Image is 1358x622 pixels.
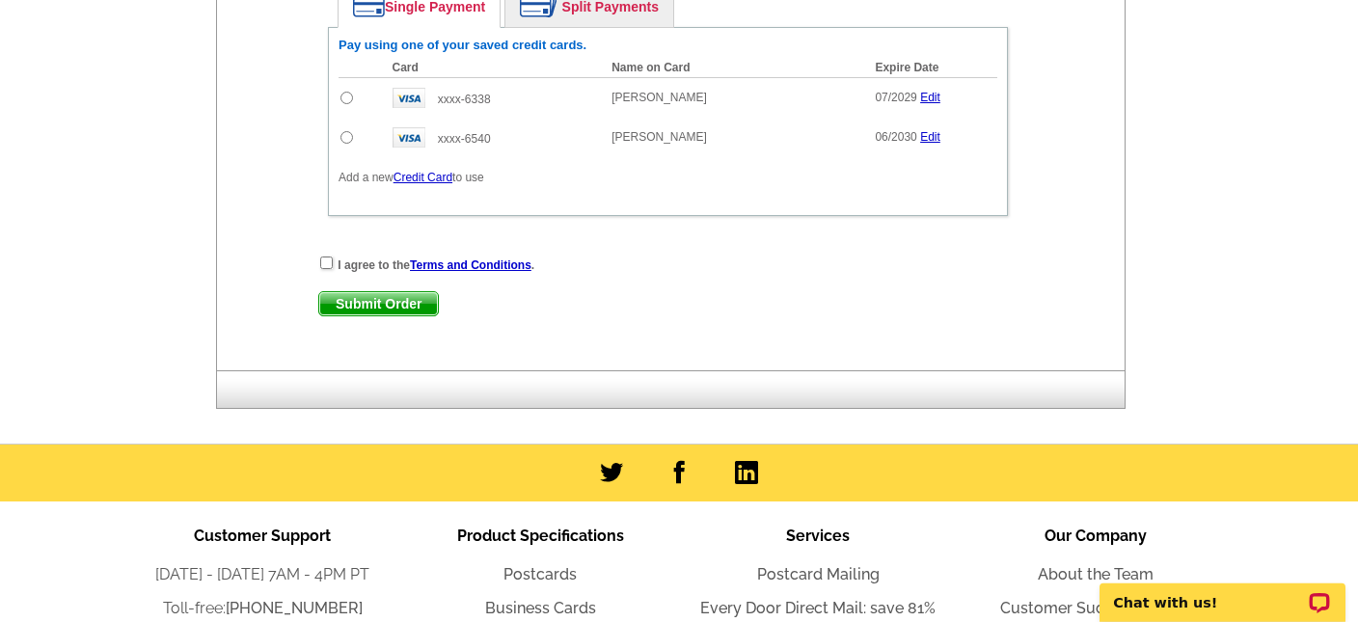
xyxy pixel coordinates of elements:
[123,597,401,620] li: Toll-free:
[875,130,916,144] span: 06/2030
[1038,565,1154,583] a: About the Team
[875,91,916,104] span: 07/2029
[393,127,425,148] img: visa.gif
[700,599,936,617] a: Every Door Direct Mail: save 81%
[410,258,531,272] a: Terms and Conditions
[339,169,997,186] p: Add a new to use
[1087,561,1358,622] iframe: LiveChat chat widget
[920,91,940,104] a: Edit
[339,38,997,53] h6: Pay using one of your saved credit cards.
[226,599,363,617] a: [PHONE_NUMBER]
[438,132,491,146] span: xxxx-6540
[865,58,997,78] th: Expire Date
[393,88,425,108] img: visa.gif
[457,527,624,545] span: Product Specifications
[123,563,401,586] li: [DATE] - [DATE] 7AM - 4PM PT
[319,292,438,315] span: Submit Order
[920,130,940,144] a: Edit
[611,91,707,104] span: [PERSON_NAME]
[194,527,331,545] span: Customer Support
[394,171,452,184] a: Credit Card
[611,130,707,144] span: [PERSON_NAME]
[383,58,603,78] th: Card
[1000,599,1192,617] a: Customer Success Stories
[338,258,534,272] strong: I agree to the .
[503,565,577,583] a: Postcards
[602,58,865,78] th: Name on Card
[485,599,596,617] a: Business Cards
[438,93,491,106] span: xxxx-6338
[1045,527,1147,545] span: Our Company
[757,565,880,583] a: Postcard Mailing
[786,527,850,545] span: Services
